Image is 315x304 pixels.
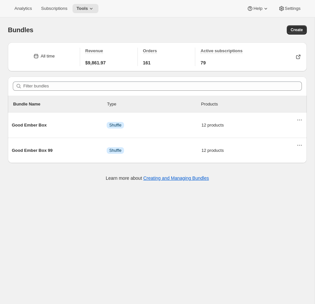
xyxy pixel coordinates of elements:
[200,48,242,53] span: Active subscriptions
[201,147,296,154] span: 12 products
[76,6,88,11] span: Tools
[13,101,107,107] p: Bundle Name
[109,148,121,153] span: Shuffle
[253,6,262,11] span: Help
[143,175,209,181] a: Creating and Managing Bundles
[10,4,36,13] button: Analytics
[291,27,303,33] span: Create
[12,147,107,154] span: Good Ember Box 99
[287,25,307,35] button: Create
[107,101,201,107] div: Type
[243,4,273,13] button: Help
[201,101,295,107] div: Products
[285,6,301,11] span: Settings
[85,48,103,53] span: Revenue
[41,6,67,11] span: Subscriptions
[12,122,107,129] span: Good Ember Box
[274,4,304,13] button: Settings
[109,123,121,128] span: Shuffle
[143,59,151,66] span: 161
[73,4,98,13] button: Tools
[106,175,209,181] p: Learn more about
[201,122,296,129] span: 12 products
[143,48,157,53] span: Orders
[85,59,106,66] span: $9,861.97
[295,115,304,125] button: Actions for Good Ember Box
[41,53,55,59] div: All time
[295,141,304,150] button: Actions for Good Ember Box 99
[14,6,32,11] span: Analytics
[23,82,302,91] input: Filter bundles
[8,26,33,34] span: Bundles
[200,59,206,66] span: 79
[37,4,71,13] button: Subscriptions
